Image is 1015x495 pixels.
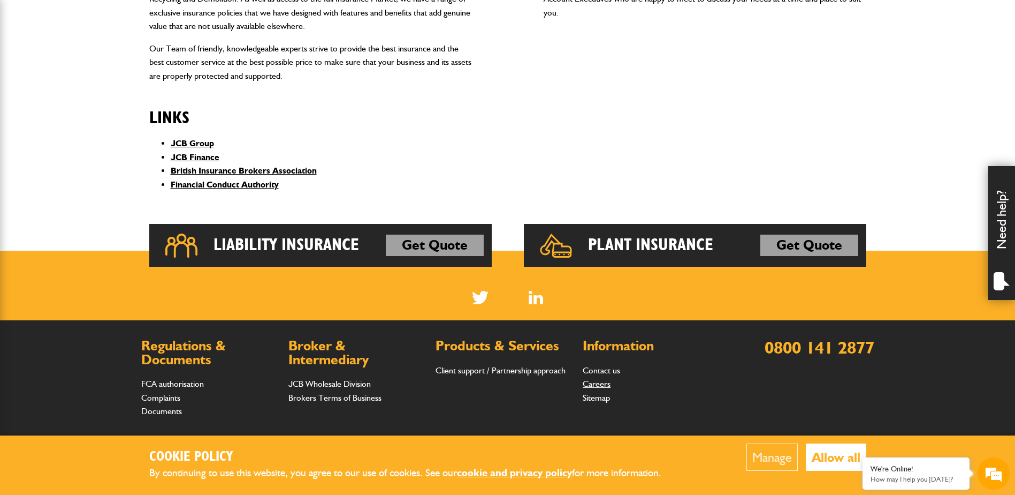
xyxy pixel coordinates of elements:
[288,393,381,403] a: Brokers Terms of Business
[871,475,961,483] p: How may I help you today?
[583,379,610,389] a: Careers
[529,291,543,304] a: LinkedIn
[141,406,182,416] a: Documents
[175,5,201,31] div: Minimize live chat window
[583,365,620,376] a: Contact us
[213,235,359,256] h2: Liability Insurance
[588,235,713,256] h2: Plant Insurance
[871,464,961,474] div: We're Online!
[141,379,204,389] a: FCA authorisation
[146,330,194,344] em: Start Chat
[149,449,679,466] h2: Cookie Policy
[149,42,472,83] p: Our Team of friendly, knowledgeable experts strive to provide the best insurance and the best cus...
[529,291,543,304] img: Linked In
[141,339,278,366] h2: Regulations & Documents
[765,337,874,358] a: 0800 141 2877
[56,60,180,74] div: Chat with us now
[436,365,566,376] a: Client support / Partnership approach
[18,59,45,74] img: d_20077148190_company_1631870298795_20077148190
[436,339,572,353] h2: Products & Services
[806,444,866,471] button: Allow all
[171,179,279,190] a: Financial Conduct Authority
[288,379,371,389] a: JCB Wholesale Division
[171,138,214,148] a: JCB Group
[171,152,219,162] a: JCB Finance
[746,444,798,471] button: Manage
[14,162,195,186] input: Enter your phone number
[14,99,195,123] input: Enter your last name
[141,393,180,403] a: Complaints
[583,339,719,353] h2: Information
[760,235,858,256] a: Get Quote
[386,235,484,256] a: Get Quote
[14,194,195,321] textarea: Type your message and hit 'Enter'
[149,465,679,482] p: By continuing to use this website, you agree to our use of cookies. See our for more information.
[288,339,425,366] h2: Broker & Intermediary
[149,92,472,128] h2: Links
[171,166,317,176] a: British Insurance Brokers Association
[472,291,489,304] img: Twitter
[14,131,195,154] input: Enter your email address
[457,467,572,479] a: cookie and privacy policy
[988,166,1015,300] div: Need help?
[583,393,610,403] a: Sitemap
